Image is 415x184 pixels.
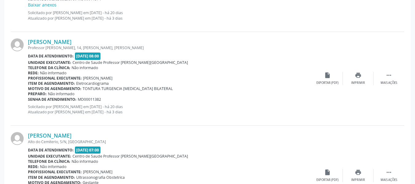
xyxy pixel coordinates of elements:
span: Não informado [40,164,66,169]
i: insert_drive_file [324,169,331,176]
b: Data de atendimento: [28,53,74,59]
b: Profissional executante: [28,169,82,174]
b: Telefone da clínica: [28,65,70,70]
a: [PERSON_NAME] [28,132,72,139]
b: Unidade executante: [28,154,71,159]
b: Item de agendamento: [28,175,75,180]
b: Unidade executante: [28,60,71,65]
div: Exportar (PDF) [316,81,339,85]
b: Motivo de agendamento: [28,86,81,91]
span: Não informado [72,65,98,70]
span: Centro de Saude Professor [PERSON_NAME][GEOGRAPHIC_DATA] [72,154,188,159]
p: Solicitado por [PERSON_NAME] em [DATE] - há 20 dias Atualizado por [PERSON_NAME] em [DATE] - há 3... [28,10,312,21]
div: Alto do Cemiterio, S/N, [GEOGRAPHIC_DATA] [28,139,312,144]
div: Imprimir [351,178,365,182]
p: Solicitado por [PERSON_NAME] em [DATE] - há 20 dias Atualizado por [PERSON_NAME] em [DATE] - há 3... [28,104,312,115]
b: Rede: [28,70,39,76]
span: Não informado [40,70,66,76]
div: Mais ações [381,81,397,85]
a: Baixar anexos [28,2,57,8]
a: [PERSON_NAME] [28,38,72,45]
span: Eletrocardiograma [76,81,109,86]
span: [PERSON_NAME] [83,169,112,174]
b: Profissional executante: [28,76,82,81]
img: img [11,38,24,51]
span: Centro de Saude Professor [PERSON_NAME][GEOGRAPHIC_DATA] [72,60,188,65]
i: print [355,169,362,176]
img: img [11,132,24,145]
b: Rede: [28,164,39,169]
div: Exportar (PDF) [316,178,339,182]
span: [PERSON_NAME] [83,76,112,81]
i:  [386,169,392,176]
b: Senha de atendimento: [28,97,76,102]
b: Item de agendamento: [28,81,75,86]
span: Não informado [72,159,98,164]
span: Ultrassonografia Obstetrica [76,175,125,180]
div: Imprimir [351,81,365,85]
div: Mais ações [381,178,397,182]
div: Professor [PERSON_NAME], 14, [PERSON_NAME], [PERSON_NAME] [28,45,312,50]
i:  [386,72,392,79]
span: Não informado [48,91,74,96]
i: insert_drive_file [324,72,331,79]
span: TONTURA TURGENCIA [MEDICAL_DATA] BILATERAL [83,86,173,91]
span: [DATE] 07:00 [75,147,101,154]
b: Data de atendimento: [28,147,74,153]
span: MD00011382 [78,97,101,102]
i: print [355,72,362,79]
b: Telefone da clínica: [28,159,70,164]
span: [DATE] 08:00 [75,53,101,60]
b: Preparo: [28,91,47,96]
